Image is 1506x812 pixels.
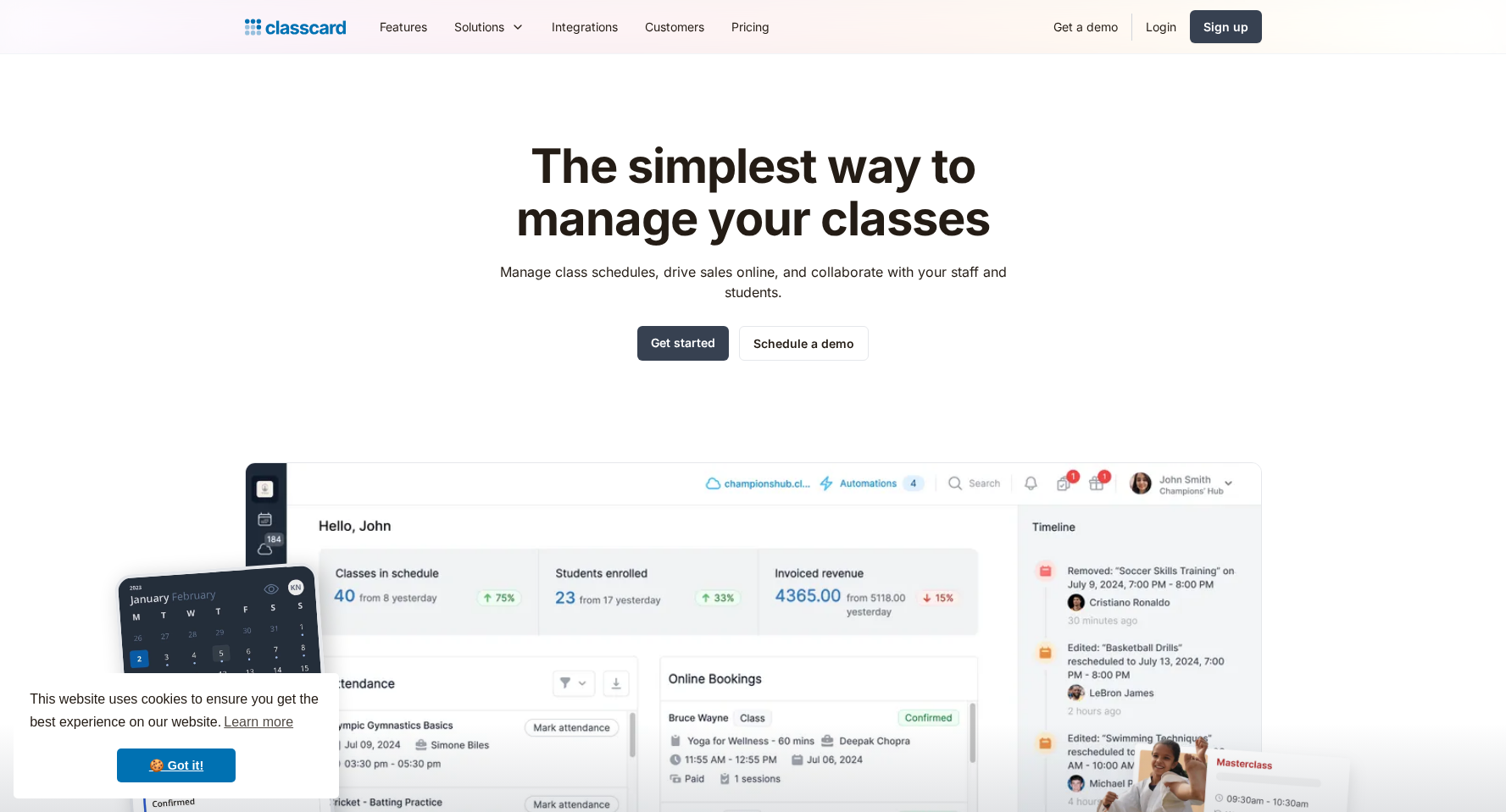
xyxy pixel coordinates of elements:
[739,326,869,361] a: Schedule a demo
[454,18,504,36] div: Solutions
[441,8,538,46] div: Solutions
[366,8,441,46] a: Features
[1203,18,1248,36] div: Sign up
[1040,8,1131,46] a: Get a demo
[14,673,339,798] div: cookieconsent
[718,8,783,46] a: Pricing
[631,8,718,46] a: Customers
[484,141,1022,245] h1: The simplest way to manage your classes
[538,8,631,46] a: Integrations
[117,748,236,782] a: dismiss cookie message
[1132,8,1190,46] a: Login
[1190,10,1262,43] a: Sign up
[484,262,1022,302] p: Manage class schedules, drive sales online, and collaborate with your staff and students.
[245,15,346,39] a: Logo
[637,326,729,361] a: Get started
[221,710,296,735] a: learn more about cookies
[30,689,323,735] span: This website uses cookies to ensure you get the best experience on our website.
